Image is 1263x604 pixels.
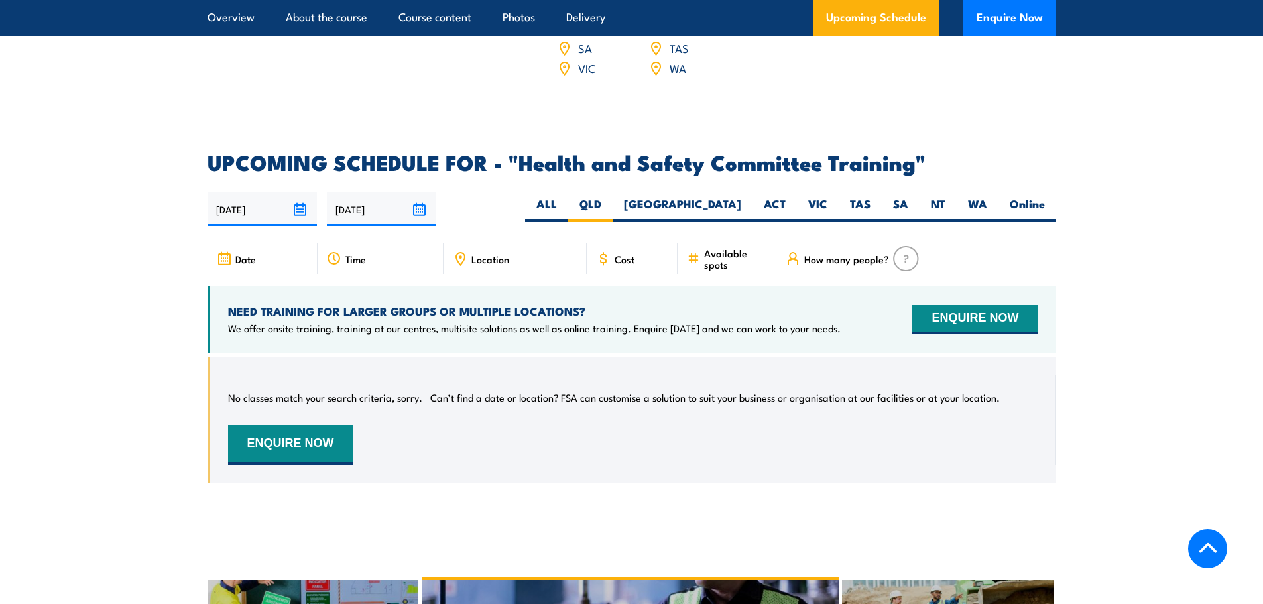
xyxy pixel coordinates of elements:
[839,196,882,222] label: TAS
[670,60,686,76] a: WA
[208,152,1056,171] h2: UPCOMING SCHEDULE FOR - "Health and Safety Committee Training"
[568,196,613,222] label: QLD
[578,40,592,56] a: SA
[578,60,595,76] a: VIC
[235,253,256,265] span: Date
[525,196,568,222] label: ALL
[471,253,509,265] span: Location
[957,196,998,222] label: WA
[998,196,1056,222] label: Online
[228,425,353,465] button: ENQUIRE NOW
[797,196,839,222] label: VIC
[430,391,1000,404] p: Can’t find a date or location? FSA can customise a solution to suit your business or organisation...
[613,196,752,222] label: [GEOGRAPHIC_DATA]
[208,192,317,226] input: From date
[228,304,841,318] h4: NEED TRAINING FOR LARGER GROUPS OR MULTIPLE LOCATIONS?
[615,253,634,265] span: Cost
[752,196,797,222] label: ACT
[228,391,422,404] p: No classes match your search criteria, sorry.
[670,40,689,56] a: TAS
[912,305,1038,334] button: ENQUIRE NOW
[704,247,767,270] span: Available spots
[920,196,957,222] label: NT
[327,192,436,226] input: To date
[882,196,920,222] label: SA
[228,322,841,335] p: We offer onsite training, training at our centres, multisite solutions as well as online training...
[804,253,889,265] span: How many people?
[345,253,366,265] span: Time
